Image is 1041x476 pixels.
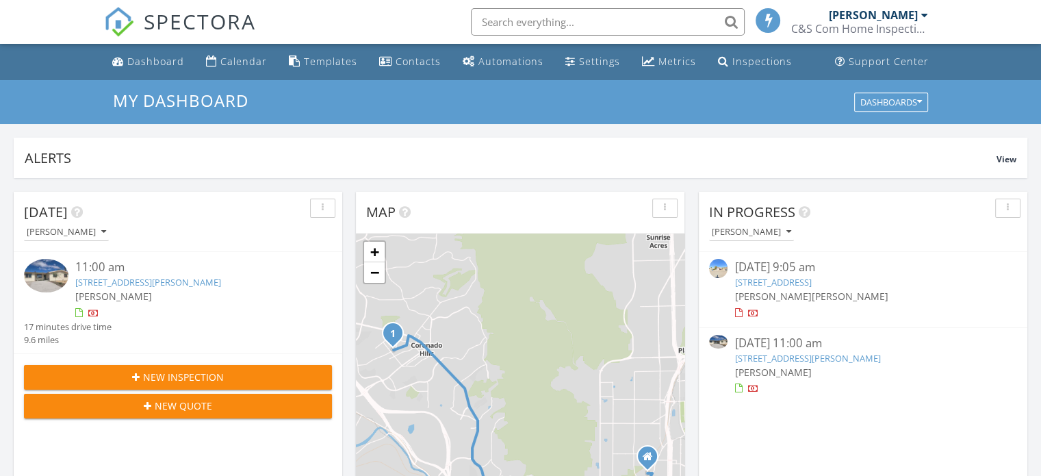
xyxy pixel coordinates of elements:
i: 1 [390,329,396,339]
div: Dashboards [860,97,922,107]
div: [PERSON_NAME] [712,227,791,237]
span: [DATE] [24,203,68,221]
a: [STREET_ADDRESS][PERSON_NAME] [734,352,880,364]
div: 11:00 am [75,259,307,276]
span: SPECTORA [144,7,256,36]
div: Support Center [849,55,929,68]
a: 11:00 am [STREET_ADDRESS][PERSON_NAME] [PERSON_NAME] 17 minutes drive time 9.6 miles [24,259,332,347]
div: [DATE] 11:00 am [734,335,991,352]
a: Dashboard [107,49,190,75]
button: Dashboards [854,92,928,112]
div: [PERSON_NAME] [829,8,918,22]
button: [PERSON_NAME] [709,223,794,242]
div: [PERSON_NAME] [27,227,106,237]
span: My Dashboard [113,89,248,112]
a: Automations (Basic) [457,49,549,75]
div: Settings [579,55,620,68]
img: 9570508%2Fcover_photos%2FovEILvEJoMrtB6lxHARe%2Fsmall.jpg [709,335,728,349]
a: Settings [560,49,626,75]
a: [STREET_ADDRESS] [734,276,811,288]
div: [DATE] 9:05 am [734,259,991,276]
span: Map [366,203,396,221]
div: 420 De Leon Dr, El Paso, TX 79912 [393,333,401,341]
input: Search everything... [471,8,745,36]
span: New Inspection [143,370,224,384]
div: Automations [478,55,543,68]
a: Metrics [637,49,702,75]
a: [DATE] 9:05 am [STREET_ADDRESS] [PERSON_NAME][PERSON_NAME] [709,259,1017,320]
span: [PERSON_NAME] [734,290,811,303]
span: View [997,153,1016,165]
div: 9.6 miles [24,334,112,347]
span: [PERSON_NAME] [811,290,888,303]
button: New Inspection [24,365,332,390]
div: Calendar [220,55,267,68]
img: 9570508%2Fcover_photos%2FovEILvEJoMrtB6lxHARe%2Fsmall.jpg [24,259,68,292]
div: Inspections [732,55,792,68]
span: [PERSON_NAME] [75,290,152,303]
a: Zoom out [364,262,385,283]
div: 17 minutes drive time [24,321,112,334]
button: [PERSON_NAME] [24,223,109,242]
a: Support Center [830,49,934,75]
div: C&S Com Home Inspections [791,22,928,36]
span: [PERSON_NAME] [734,366,811,379]
a: [STREET_ADDRESS][PERSON_NAME] [75,276,221,288]
div: Dashboard [127,55,184,68]
div: Templates [304,55,357,68]
a: Inspections [712,49,797,75]
a: Contacts [374,49,446,75]
div: Alerts [25,149,997,167]
a: [DATE] 11:00 am [STREET_ADDRESS][PERSON_NAME] [PERSON_NAME] [709,335,1017,396]
img: The Best Home Inspection Software - Spectora [104,7,134,37]
span: In Progress [709,203,795,221]
div: Contacts [396,55,441,68]
a: Zoom in [364,242,385,262]
div: 3711 Chester Avenue, El Paso, TX, USA, El Paso TX 79903 [647,456,656,464]
button: New Quote [24,394,332,418]
a: Calendar [201,49,272,75]
img: streetview [709,259,728,277]
span: New Quote [155,399,212,413]
div: Metrics [658,55,696,68]
a: SPECTORA [104,18,256,47]
a: Templates [283,49,363,75]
